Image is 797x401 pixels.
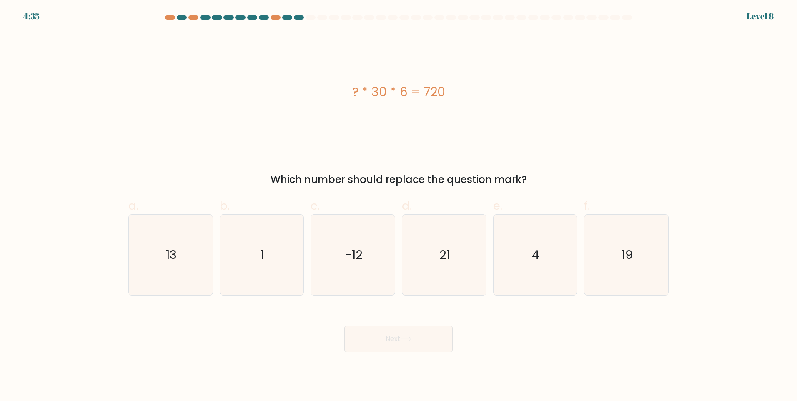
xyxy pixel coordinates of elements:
[128,83,669,101] div: ? * 30 * 6 = 720
[128,198,138,214] span: a.
[261,246,264,263] text: 1
[220,198,230,214] span: b.
[345,246,363,263] text: -12
[344,326,453,352] button: Next
[584,198,590,214] span: f.
[493,198,502,214] span: e.
[133,172,664,187] div: Which number should replace the question mark?
[166,246,177,263] text: 13
[622,246,633,263] text: 19
[402,198,412,214] span: d.
[439,246,450,263] text: 21
[23,10,40,23] div: 4:35
[311,198,320,214] span: c.
[747,10,774,23] div: Level 8
[532,246,540,263] text: 4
